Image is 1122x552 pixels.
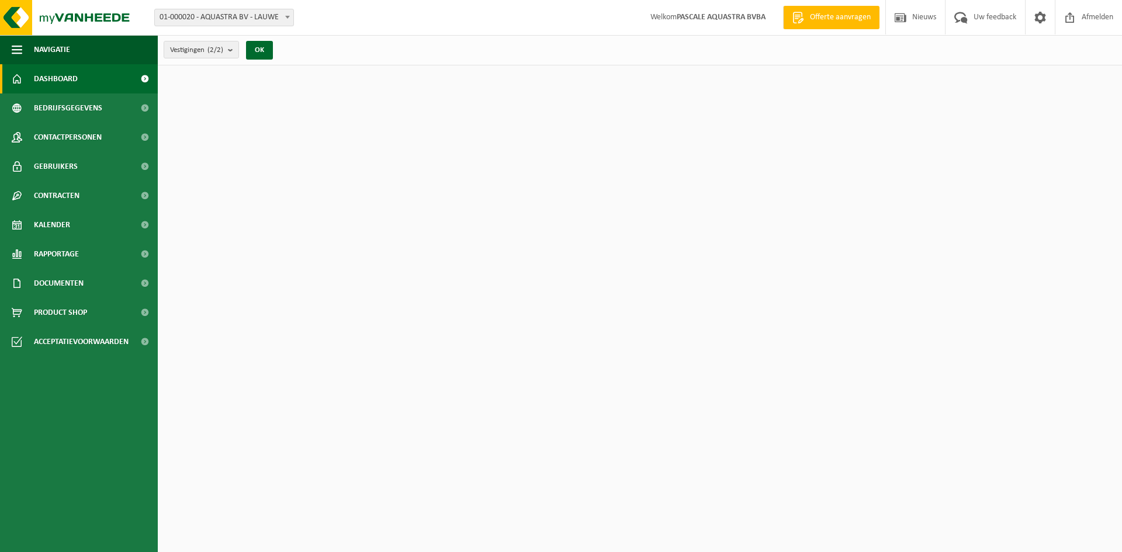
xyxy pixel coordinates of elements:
[783,6,879,29] a: Offerte aanvragen
[34,239,79,269] span: Rapportage
[34,64,78,93] span: Dashboard
[34,35,70,64] span: Navigatie
[34,210,70,239] span: Kalender
[164,41,239,58] button: Vestigingen(2/2)
[677,13,766,22] strong: PASCALE AQUASTRA BVBA
[34,123,102,152] span: Contactpersonen
[34,93,102,123] span: Bedrijfsgegevens
[155,9,293,26] span: 01-000020 - AQUASTRA BV - LAUWE
[207,46,223,54] count: (2/2)
[34,327,129,356] span: Acceptatievoorwaarden
[154,9,294,26] span: 01-000020 - AQUASTRA BV - LAUWE
[246,41,273,60] button: OK
[34,181,79,210] span: Contracten
[34,269,84,298] span: Documenten
[170,41,223,59] span: Vestigingen
[34,298,87,327] span: Product Shop
[807,12,874,23] span: Offerte aanvragen
[34,152,78,181] span: Gebruikers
